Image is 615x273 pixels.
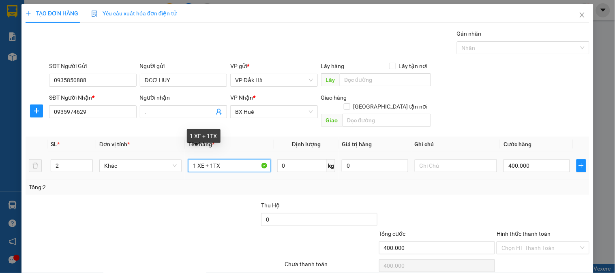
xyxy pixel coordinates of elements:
[350,102,431,111] span: [GEOGRAPHIC_DATA] tận nơi
[69,38,159,66] span: CTN/CC/BÌNH THẠNH
[49,62,136,70] div: SĐT Người Gửi
[7,7,64,17] div: VP Đắk Hà
[576,159,586,172] button: plus
[230,62,317,70] div: VP gửi
[7,8,19,16] span: Gửi:
[91,10,177,17] span: Yêu cầu xuất hóa đơn điện tử
[396,62,431,70] span: Lấy tận nơi
[188,159,270,172] input: VD: Bàn, Ghế
[104,160,177,172] span: Khác
[216,109,222,115] span: user-add
[321,114,343,127] span: Giao
[577,162,586,169] span: plus
[415,159,497,172] input: Ghi Chú
[91,11,98,17] img: icon
[321,94,347,101] span: Giao hàng
[140,62,227,70] div: Người gửi
[187,129,221,143] div: 1 XE + 1TX
[321,73,340,86] span: Lấy
[140,93,227,102] div: Người nhận
[321,63,345,69] span: Lấy hàng
[340,73,431,86] input: Dọc đường
[235,106,313,118] span: BX Huế
[457,30,482,37] label: Gán nhãn
[69,8,89,16] span: Nhận:
[411,136,500,152] th: Ghi chú
[7,17,64,26] div: .
[504,141,531,147] span: Cước hàng
[26,10,78,17] span: TẠO ĐƠN HÀNG
[342,141,372,147] span: Giá trị hàng
[30,108,43,114] span: plus
[99,141,130,147] span: Đơn vị tính
[292,141,321,147] span: Định lượng
[69,17,159,26] div: .
[30,105,43,117] button: plus
[235,74,313,86] span: VP Đắk Hà
[26,11,31,16] span: plus
[571,4,594,27] button: Close
[69,42,80,51] span: TC:
[261,202,280,209] span: Thu Hộ
[579,12,585,18] span: close
[69,7,159,17] div: BX Miền Đông
[29,183,238,192] div: Tổng: 2
[343,114,431,127] input: Dọc đường
[327,159,335,172] span: kg
[49,93,136,102] div: SĐT Người Nhận
[7,26,64,38] div: 0367441654
[230,94,253,101] span: VP Nhận
[379,230,406,237] span: Tổng cước
[51,141,57,147] span: SL
[342,159,408,172] input: 0
[69,26,159,38] div: 0388260773
[29,159,42,172] button: delete
[497,230,551,237] label: Hình thức thanh toán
